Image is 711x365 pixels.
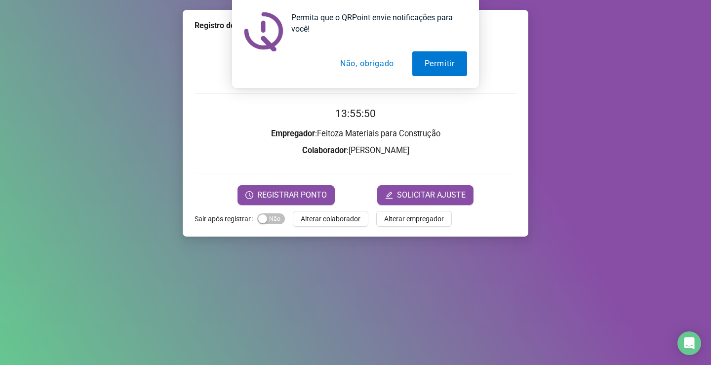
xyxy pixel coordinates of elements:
[195,211,257,227] label: Sair após registrar
[257,189,327,201] span: REGISTRAR PONTO
[283,12,467,35] div: Permita que o QRPoint envie notificações para você!
[271,129,315,138] strong: Empregador
[335,108,376,120] time: 13:55:50
[293,211,368,227] button: Alterar colaborador
[301,213,360,224] span: Alterar colaborador
[195,127,516,140] h3: : Feitoza Materiais para Construção
[677,331,701,355] div: Open Intercom Messenger
[385,191,393,199] span: edit
[244,12,283,51] img: notification icon
[195,144,516,157] h3: : [PERSON_NAME]
[328,51,406,76] button: Não, obrigado
[237,185,335,205] button: REGISTRAR PONTO
[245,191,253,199] span: clock-circle
[397,189,466,201] span: SOLICITAR AJUSTE
[384,213,444,224] span: Alterar empregador
[377,185,474,205] button: editSOLICITAR AJUSTE
[302,146,347,155] strong: Colaborador
[412,51,467,76] button: Permitir
[376,211,452,227] button: Alterar empregador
